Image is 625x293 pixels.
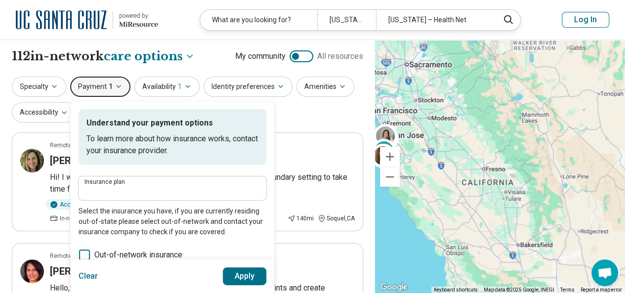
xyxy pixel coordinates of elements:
[104,48,183,65] span: care options
[296,77,354,97] button: Amenities
[317,50,363,62] span: All resources
[50,154,127,167] h3: [PERSON_NAME]
[204,77,292,97] button: Identity preferences
[560,287,575,293] a: Terms (opens in new tab)
[380,167,400,187] button: Zoom out
[104,48,195,65] button: Care options
[16,8,158,32] a: University of California at Santa Cruzpowered by
[591,259,618,286] div: Open chat
[12,102,76,123] button: Accessibility
[12,48,195,65] h1: 112 in-network
[79,206,266,237] p: Select the insurance you have, if you are currently residing out-of-state please select out-of-ne...
[223,267,267,285] button: Apply
[380,147,400,167] button: Zoom in
[50,251,105,260] p: Remote or In-person
[235,50,286,62] span: My community
[109,82,113,92] span: 1
[70,77,130,97] button: Payment1
[484,287,554,293] span: Map data ©2025 Google, INEGI
[178,82,182,92] span: 1
[60,214,117,223] span: In-network insurance
[50,171,355,195] p: Hi! I work with young adults needing help with anxiety, stress, boundary setting to take time for...
[50,264,127,278] h3: [PERSON_NAME]
[317,10,376,30] div: [US_STATE]
[50,141,105,150] p: Remote or In-person
[372,139,396,163] div: 2
[86,133,258,157] p: To learn more about how insurance works, contact your insurance provider.
[46,199,114,210] div: Accepting clients
[376,10,493,30] div: [US_STATE] – Health Net
[134,77,200,97] button: Availability1
[562,12,609,28] button: Log In
[16,8,107,32] img: University of California at Santa Cruz
[94,249,182,261] span: Out-of-network insurance
[318,214,355,223] div: Soquel , CA
[84,179,260,185] label: Insurance plan
[12,77,66,97] button: Specialty
[79,267,98,285] button: Clear
[200,10,317,30] div: What are you looking for?
[288,214,314,223] div: 140 mi
[86,117,258,129] p: Understand your payment options
[119,11,158,20] div: powered by
[581,287,622,293] a: Report a map error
